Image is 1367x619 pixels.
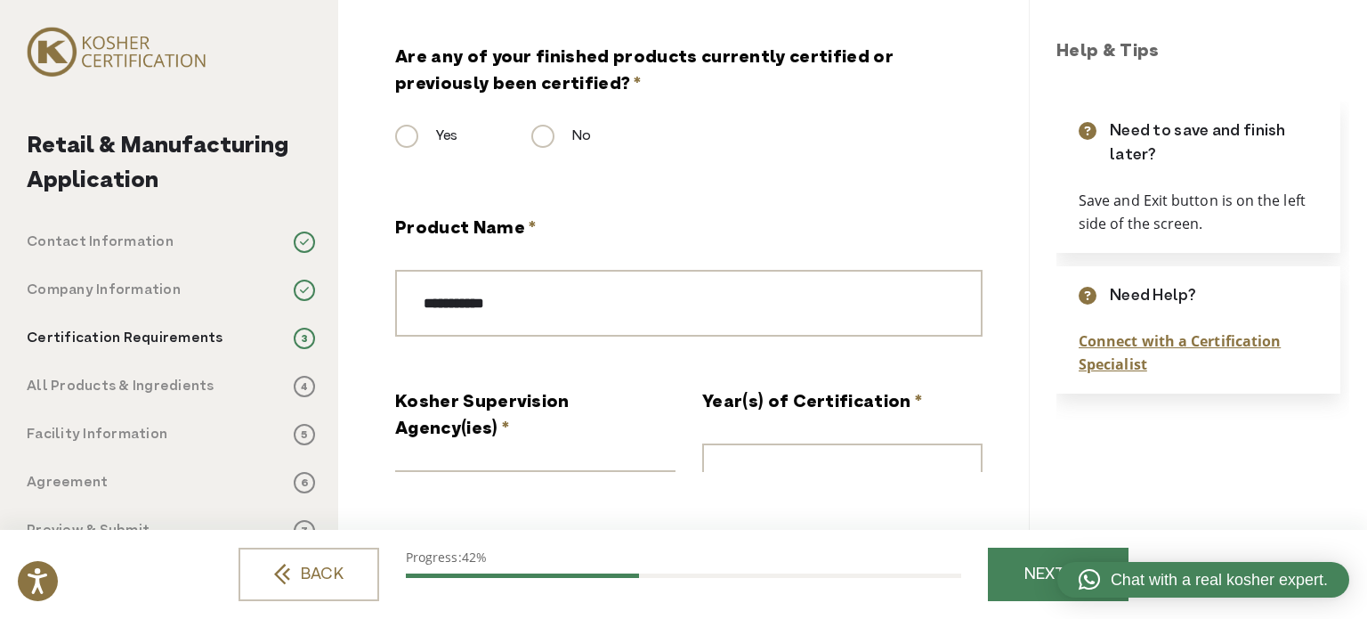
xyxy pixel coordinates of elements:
[294,520,315,542] span: 7
[1057,562,1349,598] a: Chat with a real kosher expert.
[395,45,983,99] legend: Are any of your finished products currently certified or previously been certified?
[27,129,315,199] h2: Retail & Manufacturing Application
[294,424,315,445] span: 5
[1079,190,1318,235] p: Save and Exit button is on the left side of the screen.
[462,549,487,566] span: 42%
[294,376,315,397] span: 4
[395,216,536,243] label: Product Name
[1079,331,1281,374] a: Connect with a Certification Specialist
[239,548,379,601] a: BACK
[1056,39,1349,66] h3: Help & Tips
[294,328,315,349] span: 3
[1110,119,1318,167] p: Need to save and finish later?
[395,126,457,147] label: Yes
[988,548,1128,601] a: NEXT
[1111,568,1328,592] span: Chat with a real kosher expert.
[395,390,675,444] label: Kosher Supervision Agency(ies)
[27,232,174,253] p: Contact Information
[702,390,922,417] label: Year(s) of Certification
[27,280,181,301] p: Company Information
[27,472,108,493] p: Agreement
[27,376,214,397] p: All Products & Ingredients
[531,126,590,147] label: No
[294,472,315,493] span: 6
[27,424,167,445] p: Facility Information
[406,548,961,566] p: Progress:
[27,328,223,349] p: Certification Requirements
[1110,284,1196,308] p: Need Help?
[27,520,150,542] p: Preview & Submit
